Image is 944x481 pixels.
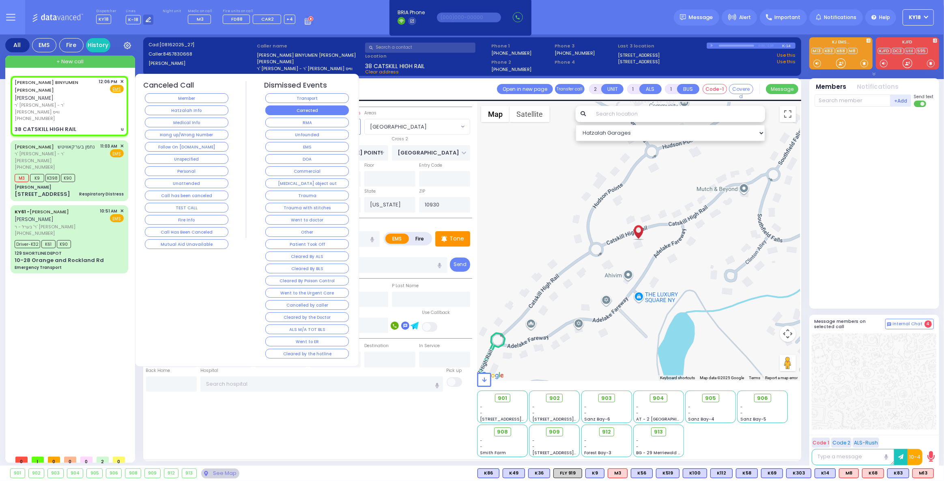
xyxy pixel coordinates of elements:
button: Toggle fullscreen view [780,106,796,122]
h5: Message members on selected call [815,319,885,329]
label: Lines [126,9,154,14]
div: 909 [145,469,160,478]
label: Hospital [200,367,218,374]
span: Forest Bay-3 [584,450,611,456]
label: Night unit [163,9,181,14]
div: K100 [683,468,707,478]
span: - [532,404,535,410]
div: BLS [585,468,604,478]
label: [PHONE_NUMBER] [491,66,531,72]
button: Medical Info [145,118,228,127]
button: Hang up/Wrong Number [145,130,228,140]
div: [PERSON_NAME] [15,184,51,190]
span: Sanz Bay-5 [740,416,766,422]
div: Respiratory Distress [79,191,124,197]
button: EMS [265,142,349,152]
label: [PERSON_NAME] [257,58,362,65]
span: 0 [48,457,60,463]
a: [STREET_ADDRESS] [618,52,660,59]
div: All [5,38,30,52]
button: ALS [639,84,662,94]
span: 903 [601,394,612,402]
div: 129 SHORTLINE DEPOT [15,250,62,256]
button: Unfounded [265,130,349,140]
div: FLY 919 [553,468,582,478]
label: Back Home [146,367,170,374]
span: - [480,410,483,416]
button: Send [450,258,470,272]
span: [PHONE_NUMBER] [15,230,55,236]
button: Fire Info [145,215,228,225]
span: 906 [757,394,768,402]
label: Use Callback [422,309,450,316]
label: Fire units on call [223,9,295,14]
label: P Last Name [392,283,419,289]
span: - [688,410,691,416]
div: BLS [477,468,499,478]
label: Medic on call [188,9,213,14]
div: ALS [862,468,884,478]
button: Corrected [265,105,349,115]
button: Trauma [265,191,349,200]
input: Search member [815,94,890,107]
button: Went to doctor [265,215,349,225]
span: FD88 [231,16,243,22]
span: ר' [PERSON_NAME] - ר' [PERSON_NAME] ווייס [15,102,96,115]
button: KY18 [903,9,934,26]
span: +4 [286,16,293,22]
p: Tone [449,234,464,243]
span: - [688,404,691,410]
span: Phone 2 [491,59,552,66]
span: Smith Farm [480,450,506,456]
button: Covered [729,84,753,94]
span: WOODBURY JUNCTION [365,119,458,134]
button: Code 2 [831,438,852,448]
span: 38 CATSKILL HIGH RAIL [365,62,425,69]
a: [STREET_ADDRESS] [618,58,660,65]
button: Notifications [857,82,899,92]
span: KY61 - [15,208,30,215]
button: DOA [265,154,349,164]
button: Went to the Urgent Care [265,288,349,298]
input: Search hospital [200,376,443,392]
span: - [532,410,535,416]
button: Code 1 [812,438,830,448]
button: Other [265,227,349,237]
span: - [636,404,639,410]
a: K83 [824,48,835,54]
div: ALS KJ [839,468,859,478]
a: M8 [848,48,858,54]
button: Personal [145,166,228,176]
div: 906 [106,469,122,478]
div: AVRUM BINYUMEN E. KRAUS [631,217,645,241]
span: K-18 [126,15,141,24]
span: Internal Chat [893,321,923,327]
span: Phone 4 [555,59,615,66]
span: - [584,410,587,416]
span: - [584,404,587,410]
span: - [532,444,535,450]
div: K14 [815,468,836,478]
button: Member [145,93,228,103]
label: Cad: [148,41,254,48]
span: - [636,410,639,416]
span: - [480,438,483,444]
span: AT - 2 [GEOGRAPHIC_DATA] [636,416,696,422]
img: Logo [32,12,86,22]
div: u [121,126,124,132]
label: Turn off text [914,100,927,108]
span: K90 [61,174,75,182]
div: BLS [683,468,707,478]
div: 904 [67,469,83,478]
div: BLS [786,468,811,478]
div: See map [201,468,239,479]
button: Trauma with stitches [265,203,349,213]
span: 11:03 AM [101,143,118,149]
label: Areas [364,110,376,116]
input: Search a contact [365,43,475,53]
div: 901 [11,469,25,478]
button: Cleared By ALS [265,251,349,261]
div: Emergency Transport [15,264,62,271]
div: K36 [528,468,550,478]
button: Code-1 [703,84,727,94]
